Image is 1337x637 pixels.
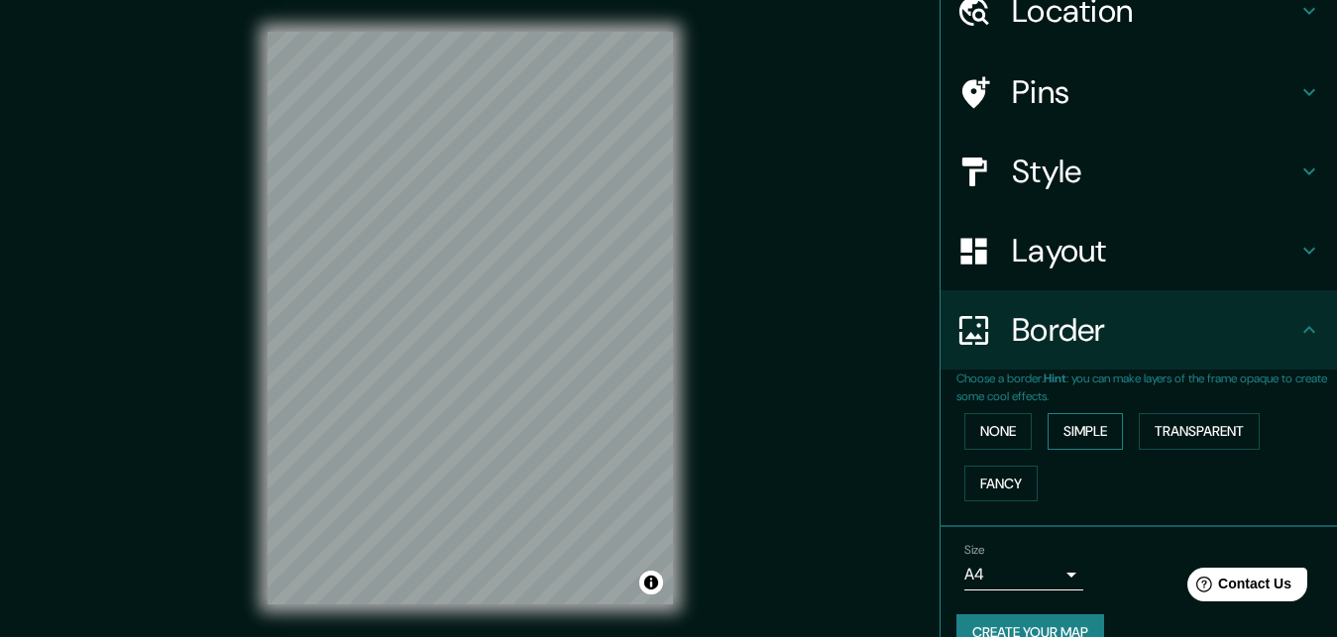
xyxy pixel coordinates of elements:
[1012,72,1297,112] h4: Pins
[639,571,663,594] button: Toggle attribution
[941,290,1337,370] div: Border
[956,370,1337,405] p: Choose a border. : you can make layers of the frame opaque to create some cool effects.
[1012,152,1297,191] h4: Style
[1161,560,1315,615] iframe: Help widget launcher
[1012,231,1297,270] h4: Layout
[1048,413,1123,450] button: Simple
[941,132,1337,211] div: Style
[1139,413,1260,450] button: Transparent
[1012,310,1297,350] h4: Border
[1044,371,1066,386] b: Hint
[964,542,985,559] label: Size
[941,53,1337,132] div: Pins
[964,559,1083,590] div: A4
[964,466,1038,502] button: Fancy
[964,413,1032,450] button: None
[941,211,1337,290] div: Layout
[268,32,673,604] canvas: Map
